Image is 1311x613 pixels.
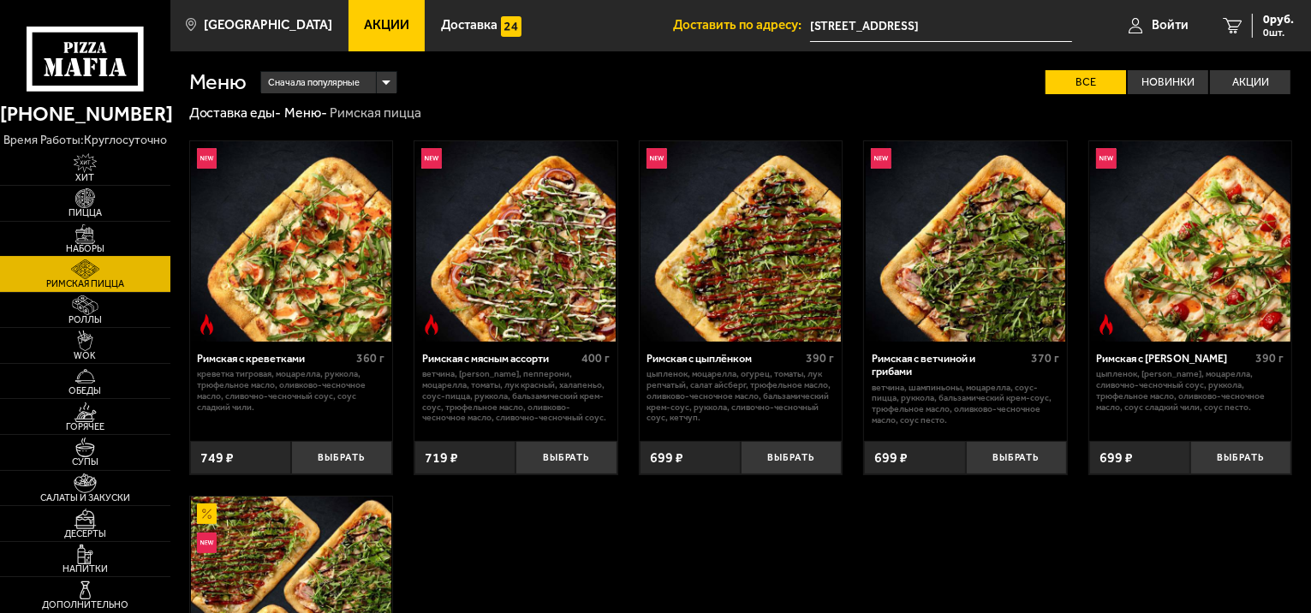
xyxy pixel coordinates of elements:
[1031,351,1059,366] span: 370 г
[356,351,384,366] span: 360 г
[650,451,683,465] span: 699 ₽
[1090,141,1290,342] img: Римская с томатами черри
[1096,352,1251,365] div: Римская с [PERSON_NAME]
[1263,14,1294,26] span: 0 руб.
[416,141,617,342] img: Римская с мясным ассорти
[197,533,218,553] img: Новинка
[1096,369,1284,413] p: цыпленок, [PERSON_NAME], моцарелла, сливочно-чесночный соус, руккола, трюфельное масло, оливково-...
[872,352,1027,378] div: Римская с ветчиной и грибами
[1256,351,1284,366] span: 390 г
[741,441,842,474] button: Выбрать
[197,369,384,413] p: креветка тигровая, моцарелла, руккола, трюфельное масло, оливково-чесночное масло, сливочно-чесно...
[190,141,393,342] a: НовинкаОстрое блюдоРимская с креветками
[1096,314,1117,335] img: Острое блюдо
[501,16,521,37] img: 15daf4d41897b9f0e9f617042186c801.svg
[1128,70,1208,95] label: Новинки
[1210,70,1290,95] label: Акции
[291,441,392,474] button: Выбрать
[581,351,610,366] span: 400 г
[1190,441,1291,474] button: Выбрать
[871,148,891,169] img: Новинка
[640,141,843,342] a: НовинкаРимская с цыплёнком
[1089,141,1292,342] a: НовинкаОстрое блюдоРимская с томатами черри
[441,19,498,32] span: Доставка
[1096,148,1117,169] img: Новинка
[197,503,218,524] img: Акционный
[647,352,801,365] div: Римская с цыплёнком
[191,141,391,342] img: Римская с креветками
[673,19,810,32] span: Доставить по адресу:
[189,104,282,121] a: Доставка еды-
[872,383,1059,426] p: ветчина, шампиньоны, моцарелла, соус-пицца, руккола, бальзамический крем-соус, трюфельное масло, ...
[866,141,1066,342] img: Римская с ветчиной и грибами
[414,141,617,342] a: НовинкаОстрое блюдоРимская с мясным ассорти
[197,148,218,169] img: Новинка
[421,314,442,335] img: Острое блюдо
[197,314,218,335] img: Острое блюдо
[204,19,332,32] span: [GEOGRAPHIC_DATA]
[425,451,458,465] span: 719 ₽
[1263,27,1294,38] span: 0 шт.
[864,141,1067,342] a: НовинкаРимская с ветчиной и грибами
[268,70,360,96] span: Сначала популярные
[1152,19,1189,32] span: Войти
[330,104,421,122] div: Римская пицца
[810,10,1072,42] span: Санкт-Петербург, проспект Солидарности, 23к1
[807,351,835,366] span: 390 г
[647,148,667,169] img: Новинка
[422,352,577,365] div: Римская с мясным ассорти
[874,451,908,465] span: 699 ₽
[422,369,610,424] p: ветчина, [PERSON_NAME], пепперони, моцарелла, томаты, лук красный, халапеньо, соус-пицца, руккола...
[197,352,352,365] div: Римская с креветками
[1099,451,1133,465] span: 699 ₽
[966,441,1067,474] button: Выбрать
[515,441,617,474] button: Выбрать
[364,19,409,32] span: Акции
[1046,70,1126,95] label: Все
[647,369,834,424] p: цыпленок, моцарелла, огурец, томаты, лук репчатый, салат айсберг, трюфельное масло, оливково-чесн...
[200,451,234,465] span: 749 ₽
[810,10,1072,42] input: Ваш адрес доставки
[189,71,247,93] h1: Меню
[421,148,442,169] img: Новинка
[641,141,841,342] img: Римская с цыплёнком
[284,104,327,121] a: Меню-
